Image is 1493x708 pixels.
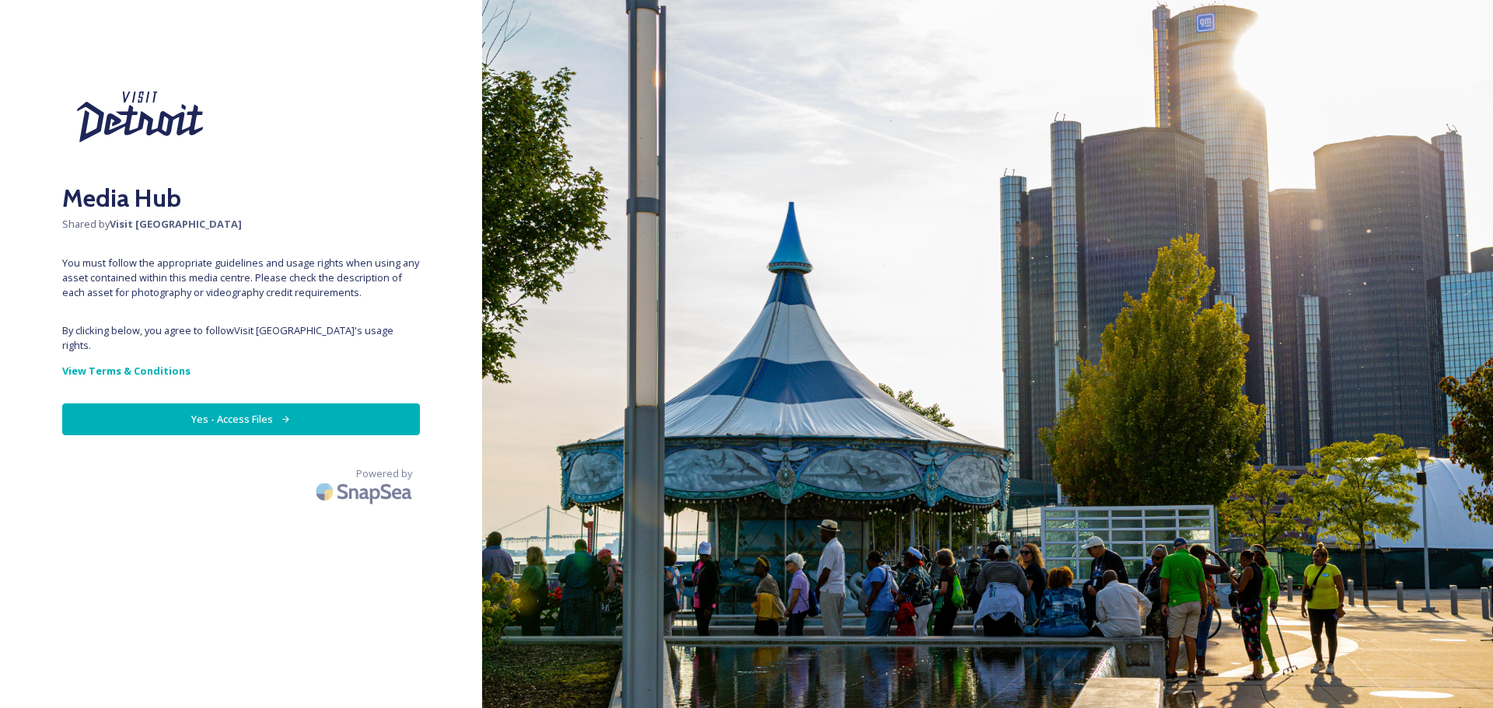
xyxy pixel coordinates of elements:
img: Visit%20Detroit%20New%202024.svg [62,62,218,172]
img: SnapSea Logo [311,473,420,510]
strong: Visit [GEOGRAPHIC_DATA] [110,217,242,231]
span: Shared by [62,217,420,232]
strong: View Terms & Conditions [62,364,191,378]
h2: Media Hub [62,180,420,217]
button: Yes - Access Files [62,403,420,435]
a: View Terms & Conditions [62,361,420,380]
span: By clicking below, you agree to follow Visit [GEOGRAPHIC_DATA] 's usage rights. [62,323,420,353]
span: Powered by [356,466,412,481]
span: You must follow the appropriate guidelines and usage rights when using any asset contained within... [62,256,420,301]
